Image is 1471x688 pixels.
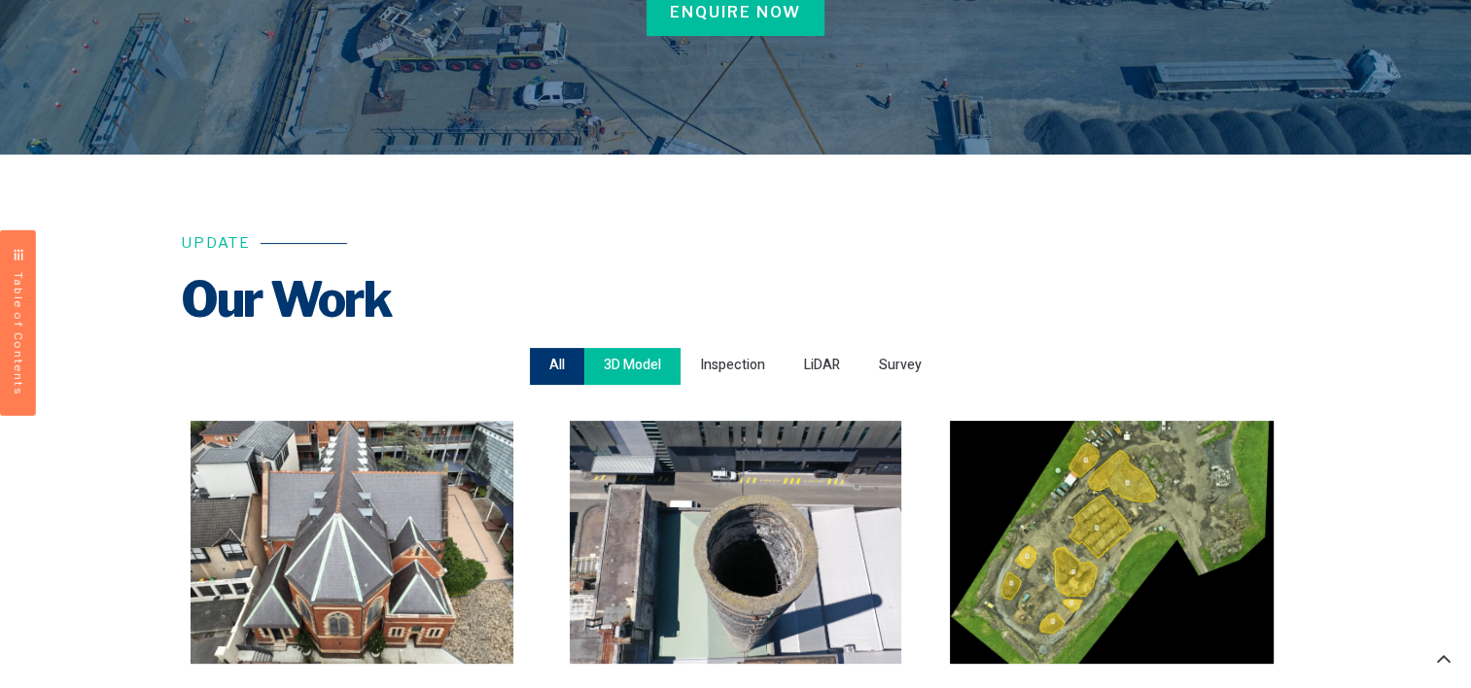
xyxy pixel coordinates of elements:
[181,236,251,251] h6: Update
[604,353,661,379] span: 3D Model
[549,353,565,379] span: All
[670,1,801,24] span: Enquire Now
[12,272,25,396] span: Table of Contents
[950,421,1275,664] img: drone-stockpile-survey
[181,270,1291,328] h2: Our Work
[879,353,922,379] span: Survey
[700,353,765,379] span: Inspection
[804,353,840,379] span: LiDAR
